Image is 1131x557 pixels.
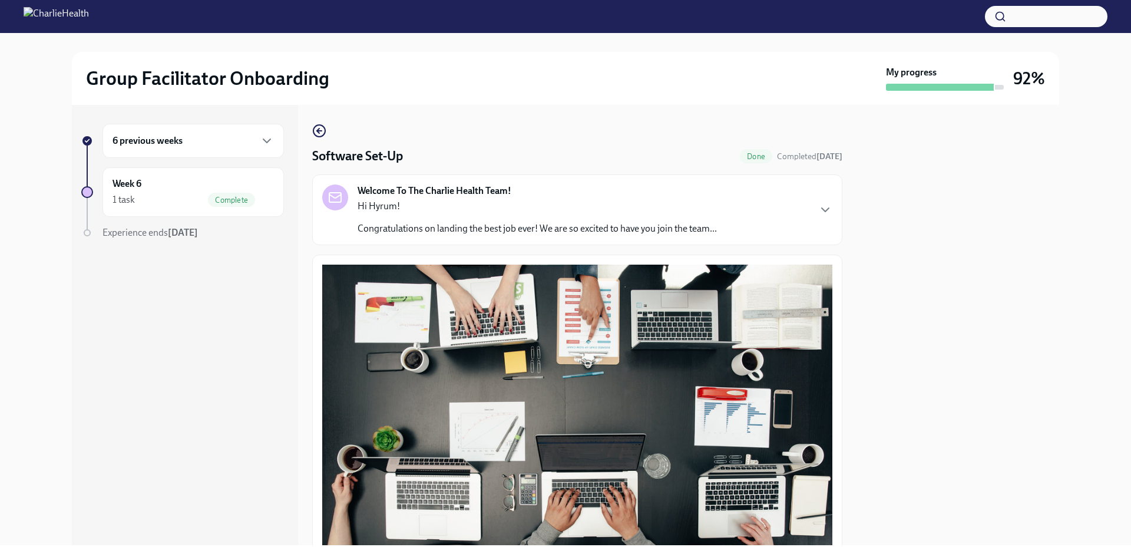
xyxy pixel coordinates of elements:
strong: My progress [886,66,937,79]
a: Week 61 taskComplete [81,167,284,217]
h6: Week 6 [113,177,141,190]
strong: Welcome To The Charlie Health Team! [358,184,511,197]
p: Hi Hyrum! [358,200,717,213]
span: Complete [208,196,255,205]
span: Experience ends [102,227,198,238]
div: 6 previous weeks [102,124,284,158]
h6: 6 previous weeks [113,134,183,147]
span: Done [740,152,772,161]
strong: [DATE] [168,227,198,238]
p: Congratulations on landing the best job ever! We are so excited to have you join the team... [358,222,717,235]
h3: 92% [1013,68,1045,89]
strong: [DATE] [816,151,842,162]
img: CharlieHealth [24,7,89,26]
h2: Group Facilitator Onboarding [86,67,329,90]
h4: Software Set-Up [312,147,403,165]
span: September 14th, 2025 11:13 [777,151,842,162]
span: Completed [777,151,842,162]
div: 1 task [113,193,135,206]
